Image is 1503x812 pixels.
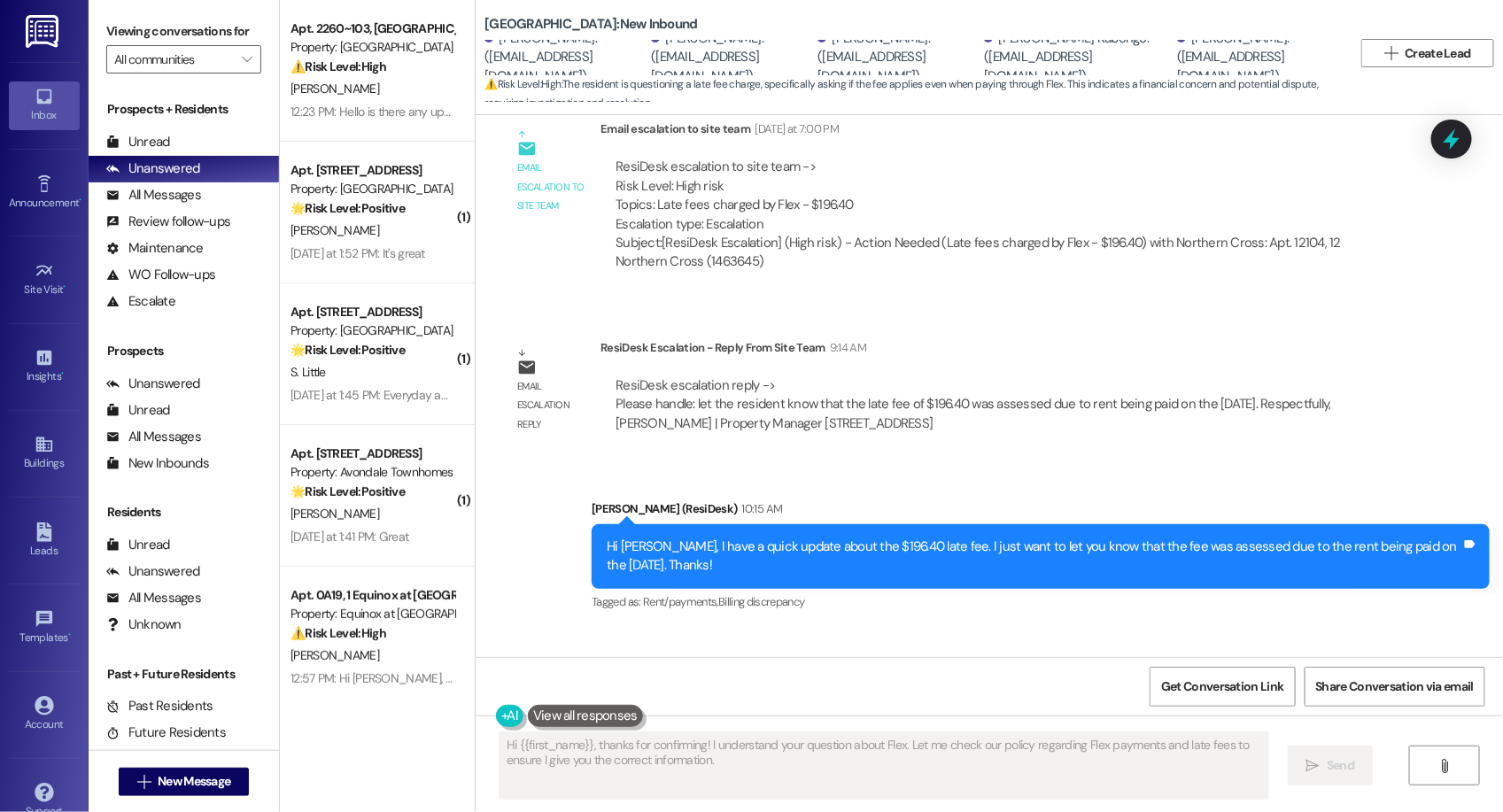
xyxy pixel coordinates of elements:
i:  [137,775,151,789]
strong: ⚠️ Risk Level: High [291,58,386,74]
a: Leads [9,517,80,565]
a: Buildings [9,429,80,477]
div: Email escalation to site team [600,120,1400,144]
strong: 🌟 Risk Level: Positive [291,483,405,499]
div: Escalate [106,292,175,311]
button: Share Conversation via email [1305,667,1485,707]
div: [PERSON_NAME]. ([EMAIL_ADDRESS][DOMAIN_NAME]) [484,29,647,86]
div: Subject: [ResiDesk Escalation] (High risk) - Action Needed (Late fees charged by Flex - $196.40) ... [616,234,1385,272]
span: New Message [158,772,230,791]
div: Residents [89,503,279,522]
div: Property: [GEOGRAPHIC_DATA] [291,321,454,340]
div: Unknown [106,615,182,634]
div: All Messages [106,589,201,607]
div: [DATE] at 7:00 PM [750,120,839,138]
div: Unread [106,133,170,151]
span: Get Conversation Link [1161,677,1283,696]
div: Email escalation to site team [517,159,586,215]
textarea: Hi {{first_name}}, thanks for confirming! I understand your question about Flex. Let me check our... [500,732,1268,799]
div: Review follow-ups [106,213,230,231]
div: All Messages [106,186,201,205]
span: • [79,194,81,206]
span: [PERSON_NAME] [291,647,379,663]
strong: ⚠️ Risk Level: High [484,77,561,91]
div: Unanswered [106,562,200,581]
a: Templates • [9,604,80,652]
div: ResiDesk escalation reply -> Please handle: let the resident know that the late fee of $196.40 wa... [616,376,1331,432]
div: Unanswered [106,375,200,393]
span: : The resident is questioning a late fee charge, specifically asking if the fee applies even when... [484,75,1352,113]
span: Rent/payments , [643,594,718,609]
div: Apt. [STREET_ADDRESS] [291,161,454,180]
div: Unanswered [106,159,200,178]
div: Maintenance [106,239,204,258]
div: 9:14 AM [825,338,866,357]
a: Account [9,691,80,739]
span: S. Little [291,364,326,380]
label: Viewing conversations for [106,18,261,45]
div: Apt. [STREET_ADDRESS] [291,303,454,321]
div: All Messages [106,428,201,446]
span: Send [1327,756,1354,775]
div: Property: [GEOGRAPHIC_DATA] [291,38,454,57]
span: Create Lead [1406,44,1471,63]
i:  [1438,759,1452,773]
span: Billing discrepancy [718,594,805,609]
span: [PERSON_NAME] [291,81,379,97]
span: • [68,629,71,641]
button: New Message [119,768,250,796]
div: [DATE] at 1:45 PM: Everyday and yes [291,387,476,403]
img: ResiDesk Logo [26,15,62,48]
div: ResiDesk escalation to site team -> Risk Level: High risk Topics: Late fees charged by Flex - $19... [616,158,1385,234]
div: Property: Avondale Townhomes [291,463,454,482]
div: [PERSON_NAME]. ([EMAIL_ADDRESS][DOMAIN_NAME]) [651,29,813,86]
input: All communities [114,45,233,73]
div: [PERSON_NAME] (ResiDesk) [592,499,1490,524]
div: [DATE] at 1:41 PM: Great [291,529,408,545]
a: Site Visit • [9,256,80,304]
div: Property: [GEOGRAPHIC_DATA] [291,180,454,198]
b: [GEOGRAPHIC_DATA]: New Inbound [484,15,697,34]
i:  [243,52,252,66]
div: Unread [106,536,170,554]
div: Unread [106,401,170,420]
div: 12:23 PM: Hello is there any update. Can I request the early termination by myself again? On the ... [291,104,862,120]
strong: ⚠️ Risk Level: High [291,625,386,641]
button: Create Lead [1361,39,1494,67]
a: Insights • [9,343,80,391]
div: Future Residents [106,723,226,742]
button: Get Conversation Link [1150,667,1295,707]
span: • [61,367,64,380]
div: Prospects + Residents [89,100,279,119]
div: Apt. 2260~103, [GEOGRAPHIC_DATA] [291,19,454,38]
div: New Inbounds [106,454,209,473]
div: ResiDesk Escalation - Reply From Site Team [600,338,1400,363]
div: 10:15 AM [738,499,783,518]
div: WO Follow-ups [106,266,215,284]
div: Apt. 0A19, 1 Equinox at [GEOGRAPHIC_DATA] [291,586,454,605]
span: • [64,281,66,293]
div: [PERSON_NAME] Kabongo. ([EMAIL_ADDRESS][DOMAIN_NAME]) [984,29,1172,86]
div: Property: Equinox at [GEOGRAPHIC_DATA] [291,605,454,623]
div: Email escalation reply [517,377,586,434]
button: Send [1288,746,1374,785]
span: Share Conversation via email [1316,677,1474,696]
i:  [1384,46,1398,60]
div: [PERSON_NAME]. ([EMAIL_ADDRESS][DOMAIN_NAME]) [1177,29,1339,86]
div: Past + Future Residents [89,665,279,684]
div: Hi [PERSON_NAME], I have a quick update about the $196.40 late fee. I just want to let you know t... [607,537,1461,576]
i:  [1306,759,1320,773]
strong: 🌟 Risk Level: Positive [291,200,405,216]
span: [PERSON_NAME] [291,222,379,238]
div: [DATE] at 1:52 PM: It's great [291,245,425,261]
div: Apt. [STREET_ADDRESS] [291,445,454,463]
div: [PERSON_NAME]. ([EMAIL_ADDRESS][DOMAIN_NAME]) [817,29,980,86]
div: Past Residents [106,697,213,715]
strong: 🌟 Risk Level: Positive [291,342,405,358]
span: [PERSON_NAME] [291,506,379,522]
div: Tagged as: [592,589,1490,615]
a: Inbox [9,81,80,129]
div: Prospects [89,342,279,360]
